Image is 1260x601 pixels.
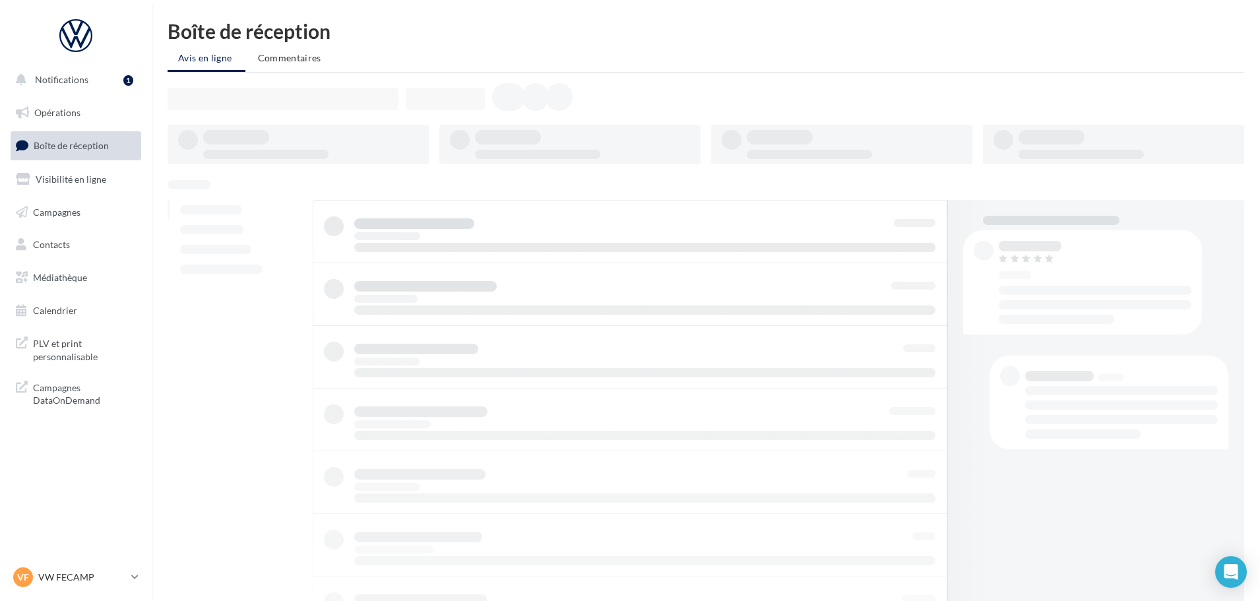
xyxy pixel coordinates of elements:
[33,334,136,363] span: PLV et print personnalisable
[38,571,126,584] p: VW FECAMP
[34,140,109,151] span: Boîte de réception
[34,107,80,118] span: Opérations
[36,174,106,185] span: Visibilité en ligne
[8,264,144,292] a: Médiathèque
[33,239,70,250] span: Contacts
[1215,556,1247,588] div: Open Intercom Messenger
[168,21,1244,41] div: Boîte de réception
[8,231,144,259] a: Contacts
[258,52,321,63] span: Commentaires
[35,74,88,85] span: Notifications
[8,131,144,160] a: Boîte de réception
[8,166,144,193] a: Visibilité en ligne
[33,272,87,283] span: Médiathèque
[8,297,144,325] a: Calendrier
[17,571,29,584] span: VF
[123,75,133,86] div: 1
[33,305,77,316] span: Calendrier
[8,373,144,412] a: Campagnes DataOnDemand
[11,565,141,590] a: VF VW FECAMP
[8,66,139,94] button: Notifications 1
[8,199,144,226] a: Campagnes
[8,99,144,127] a: Opérations
[33,379,136,407] span: Campagnes DataOnDemand
[33,206,80,217] span: Campagnes
[8,329,144,368] a: PLV et print personnalisable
